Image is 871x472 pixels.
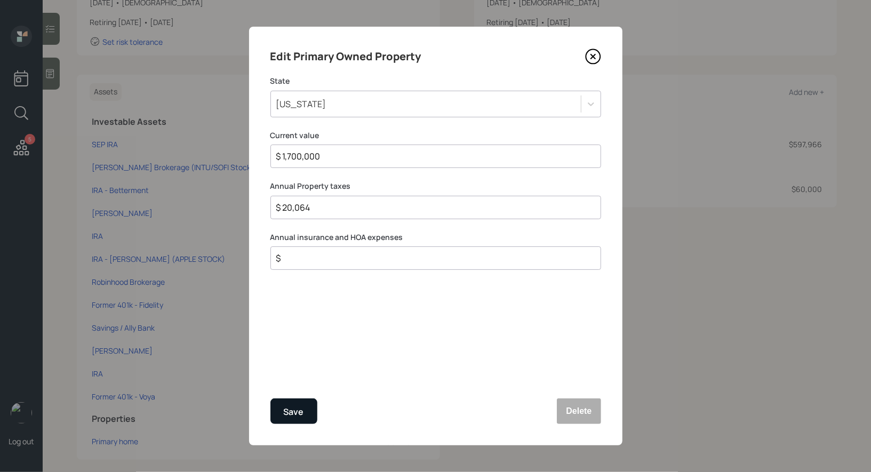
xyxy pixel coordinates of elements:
[270,130,601,141] label: Current value
[270,181,601,191] label: Annual Property taxes
[557,398,601,424] button: Delete
[270,76,601,86] label: State
[270,48,421,65] h4: Edit Primary Owned Property
[276,98,326,110] div: [US_STATE]
[284,405,304,419] div: Save
[270,398,317,424] button: Save
[270,232,601,243] label: Annual insurance and HOA expenses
